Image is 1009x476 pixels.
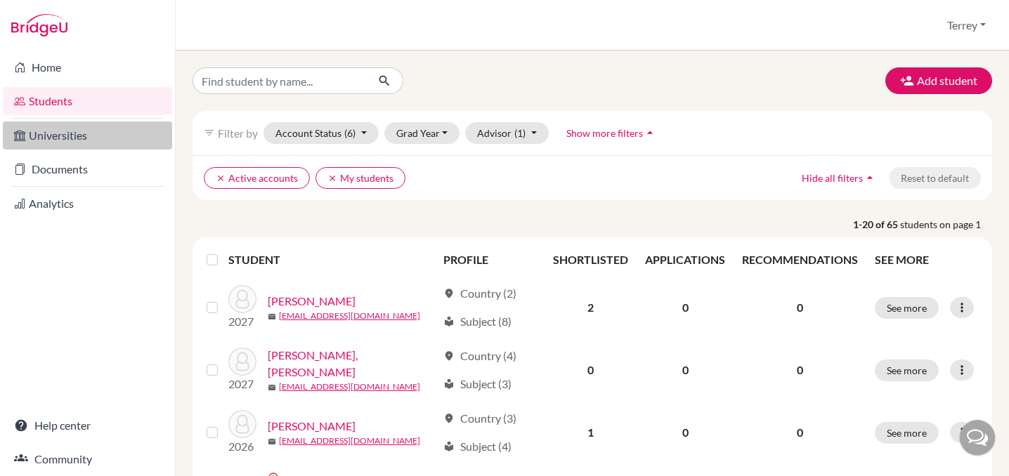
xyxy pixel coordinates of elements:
span: location_on [443,413,455,424]
span: mail [268,437,276,446]
i: arrow_drop_up [643,126,657,140]
img: Baird, Fiona [228,410,256,438]
p: 2027 [228,313,256,330]
button: clearActive accounts [204,167,310,189]
button: See more [875,359,939,381]
span: location_on [443,288,455,299]
span: Filter by [218,126,258,140]
th: PROFILE [435,243,545,277]
button: Show more filtersarrow_drop_up [554,122,669,144]
span: mail [268,383,276,392]
a: [PERSON_NAME], [PERSON_NAME] [268,347,437,381]
p: 0 [742,424,858,441]
div: Subject (3) [443,376,512,392]
th: SEE MORE [866,243,987,277]
button: Account Status(6) [263,122,379,144]
a: [PERSON_NAME] [268,418,356,435]
a: Home [3,53,172,81]
span: Hide all filters [802,172,863,184]
td: 0 [545,338,637,402]
img: Bridge-U [11,14,67,37]
p: 2026 [228,438,256,455]
button: Terrey [941,12,992,39]
button: See more [875,297,939,319]
button: Advisor(1) [465,122,549,144]
a: Community [3,445,172,473]
a: Students [3,87,172,115]
span: Show more filters [566,127,643,139]
i: arrow_drop_up [863,171,877,185]
a: Help center [3,411,172,439]
button: Add student [885,67,992,94]
td: 0 [637,402,734,463]
strong: 1-20 of 65 [853,217,900,232]
span: Help [32,10,61,22]
span: local_library [443,316,455,327]
span: mail [268,312,276,321]
span: local_library [443,378,455,390]
td: 1 [545,402,637,463]
input: Find student by name... [193,67,367,94]
div: Country (2) [443,285,516,302]
td: 2 [545,277,637,338]
i: clear [216,173,226,183]
a: Universities [3,121,172,150]
td: 0 [637,277,734,338]
a: [PERSON_NAME] [268,293,356,310]
div: Country (4) [443,348,516,364]
div: Country (3) [443,410,516,427]
span: (1) [514,127,526,139]
button: Grad Year [384,122,460,144]
button: See more [875,422,939,444]
i: filter_list [204,127,215,138]
span: (6) [344,127,356,139]
button: clearMy students [315,167,405,189]
td: 0 [637,338,734,402]
th: RECOMMENDATIONS [734,243,866,277]
th: SHORTLISTED [545,243,637,277]
p: 2027 [228,376,256,392]
img: Assmann Torres, Mila [228,285,256,313]
th: APPLICATIONS [637,243,734,277]
div: Subject (8) [443,313,512,330]
a: Analytics [3,190,172,218]
img: Ayu, Adam Roland [228,348,256,376]
div: Subject (4) [443,438,512,455]
span: local_library [443,441,455,452]
span: location_on [443,350,455,362]
p: 0 [742,299,858,316]
a: [EMAIL_ADDRESS][DOMAIN_NAME] [279,381,420,393]
a: Documents [3,155,172,183]
th: STUDENT [228,243,435,277]
span: students on page 1 [900,217,992,232]
p: 0 [742,362,858,378]
i: clear [327,173,337,183]
button: Hide all filtersarrow_drop_up [790,167,889,189]
a: [EMAIL_ADDRESS][DOMAIN_NAME] [279,435,420,447]
button: Reset to default [889,167,981,189]
a: [EMAIL_ADDRESS][DOMAIN_NAME] [279,310,420,322]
